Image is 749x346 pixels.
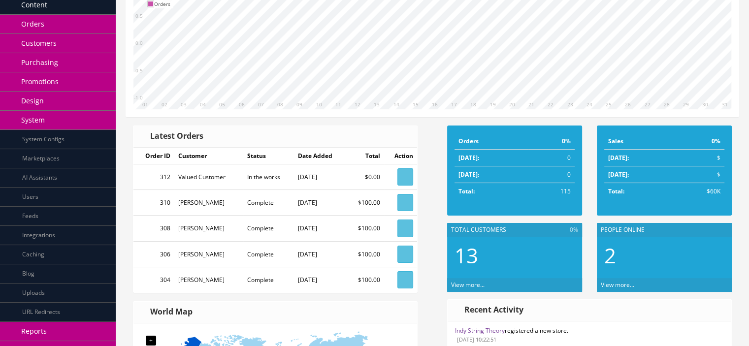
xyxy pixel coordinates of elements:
td: 0 [528,150,575,166]
td: [DATE] [294,241,347,267]
strong: [DATE]: [608,170,629,179]
td: $ [673,166,724,183]
td: 115 [528,183,575,200]
h2: 13 [455,244,575,267]
td: Complete [243,267,294,292]
span: Customers [21,38,57,48]
h2: 2 [604,244,724,267]
td: [DATE] [294,164,347,190]
td: Order ID [133,148,174,164]
td: $100.00 [347,241,384,267]
td: 304 [133,267,174,292]
td: 308 [133,216,174,241]
td: [DATE] [294,190,347,216]
td: Status [243,148,294,164]
td: $60K [673,183,724,200]
strong: Total: [608,187,624,195]
td: $100.00 [347,216,384,241]
td: Total [347,148,384,164]
a: View more... [601,281,634,289]
td: $ [673,150,724,166]
td: Complete [243,241,294,267]
td: [PERSON_NAME] [174,190,243,216]
div: People Online [597,223,732,237]
div: Total Customers [447,223,582,237]
td: $100.00 [347,267,384,292]
td: 310 [133,190,174,216]
h3: Latest Orders [143,132,203,141]
td: [DATE] [294,216,347,241]
td: Sales [604,133,673,150]
td: 306 [133,241,174,267]
strong: [DATE]: [458,154,479,162]
span: System [21,115,45,125]
a: Indy String Theory [455,326,505,335]
td: [PERSON_NAME] [174,216,243,241]
div: + [146,336,156,346]
td: Complete [243,190,294,216]
a: View more... [451,281,485,289]
td: 0 [528,166,575,183]
h3: World Map [143,308,193,316]
td: [PERSON_NAME] [174,241,243,267]
td: 0% [528,133,575,150]
span: Purchasing [21,58,58,67]
td: [PERSON_NAME] [174,267,243,292]
td: $0.00 [347,164,384,190]
td: 0% [673,133,724,150]
strong: [DATE]: [458,170,479,179]
td: Date Added [294,148,347,164]
span: Reports [21,326,47,336]
small: [DATE] 10:22:51 [455,336,496,343]
td: $100.00 [347,190,384,216]
td: Customer [174,148,243,164]
span: Design [21,96,44,105]
td: Orders [455,133,528,150]
span: Promotions [21,77,59,86]
td: [DATE] [294,267,347,292]
span: 0% [570,225,578,234]
strong: Total: [458,187,475,195]
span: Orders [21,19,44,29]
td: Action [384,148,417,164]
td: 312 [133,164,174,190]
strong: [DATE]: [608,154,629,162]
td: Valued Customer [174,164,243,190]
h3: Recent Activity [457,306,523,315]
td: In the works [243,164,294,190]
td: Complete [243,216,294,241]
